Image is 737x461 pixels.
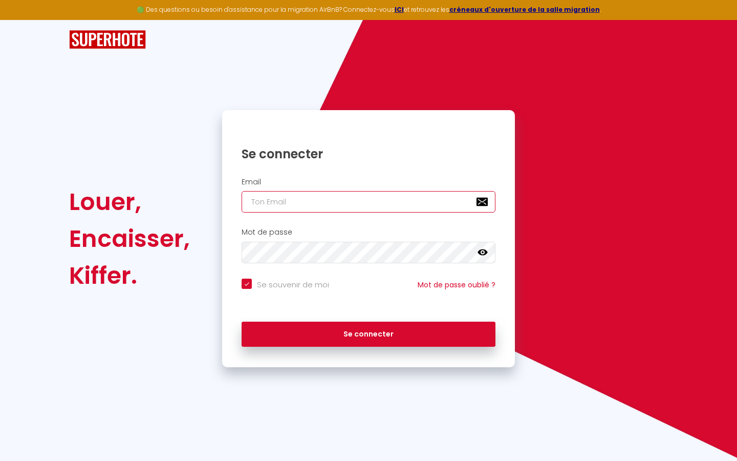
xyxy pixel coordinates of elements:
[8,4,39,35] button: Ouvrir le widget de chat LiveChat
[69,183,190,220] div: Louer,
[242,146,495,162] h1: Se connecter
[242,178,495,186] h2: Email
[69,257,190,294] div: Kiffer.
[242,228,495,237] h2: Mot de passe
[69,220,190,257] div: Encaisser,
[69,30,146,49] img: SuperHote logo
[395,5,404,14] a: ICI
[418,280,495,290] a: Mot de passe oublié ?
[242,322,495,347] button: Se connecter
[449,5,600,14] a: créneaux d'ouverture de la salle migration
[242,191,495,213] input: Ton Email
